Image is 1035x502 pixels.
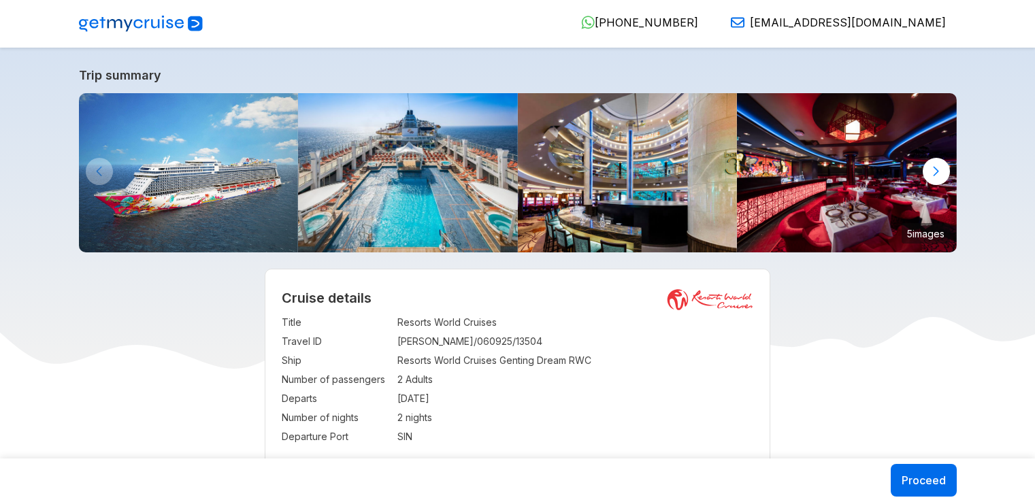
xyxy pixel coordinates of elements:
td: [DATE] [397,389,753,408]
td: : [391,427,397,446]
td: Number of nights [282,408,391,427]
td: : [391,313,397,332]
a: Trip summary [79,68,957,82]
img: 4.jpg [518,93,738,252]
td: 2 Adults [397,370,753,389]
td: : [391,332,397,351]
td: Travel ID [282,332,391,351]
td: : [391,370,397,389]
td: Departure Port [282,427,391,446]
td: SIN [397,427,753,446]
td: : [391,351,397,370]
span: [PHONE_NUMBER] [595,16,698,29]
img: Main-Pool-800x533.jpg [298,93,518,252]
h2: Cruise details [282,290,753,306]
img: 16.jpg [737,93,957,252]
td: Resorts World Cruises [397,313,753,332]
td: 2 nights [397,408,753,427]
img: GentingDreambyResortsWorldCruises-KlookIndia.jpg [79,93,299,252]
td: : [391,389,397,408]
td: : [391,408,397,427]
td: Departs [282,389,391,408]
td: [PERSON_NAME]/060925/13504 [397,332,753,351]
img: Email [731,16,744,29]
td: Resorts World Cruises Genting Dream RWC [397,351,753,370]
span: [EMAIL_ADDRESS][DOMAIN_NAME] [750,16,946,29]
a: [EMAIL_ADDRESS][DOMAIN_NAME] [720,16,946,29]
button: Proceed [891,464,957,497]
td: Ship [282,351,391,370]
img: WhatsApp [581,16,595,29]
td: Number of passengers [282,370,391,389]
a: [PHONE_NUMBER] [570,16,698,29]
td: Title [282,313,391,332]
small: 5 images [902,223,950,244]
